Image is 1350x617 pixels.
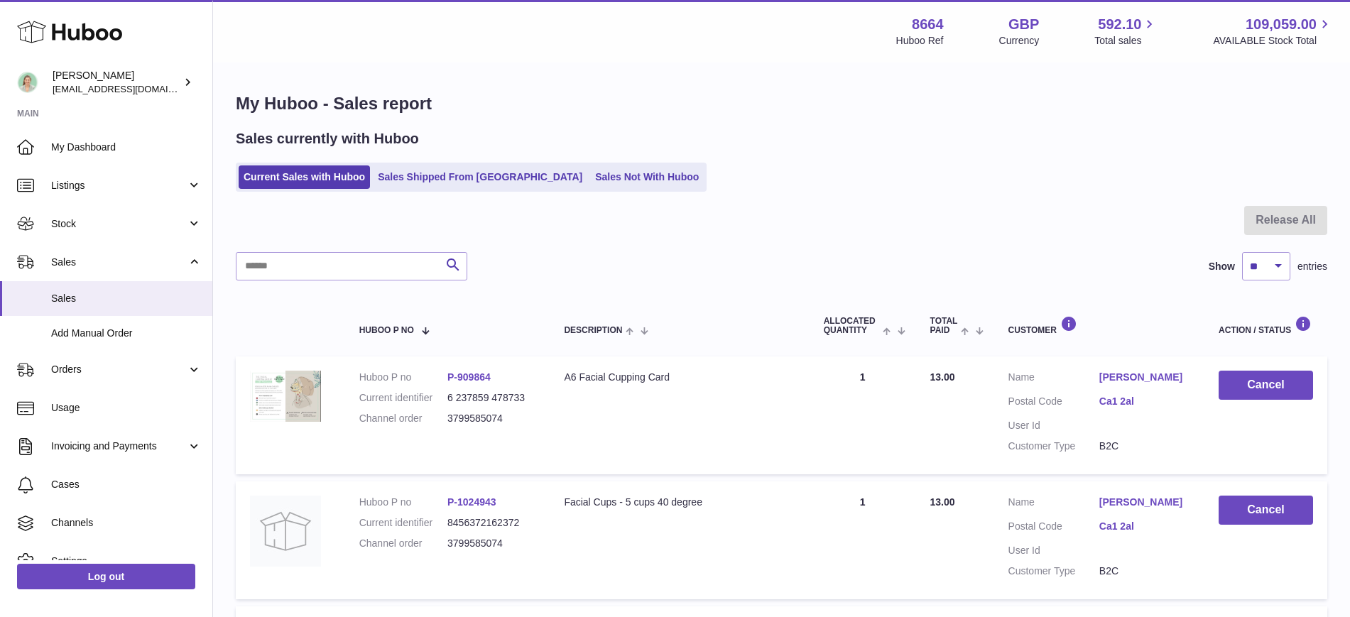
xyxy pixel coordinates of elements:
a: Log out [17,564,195,589]
img: internalAdmin-8664@internal.huboo.com [17,72,38,93]
span: Stock [51,217,187,231]
span: Sales [51,292,202,305]
strong: 8664 [912,15,944,34]
a: 592.10 Total sales [1094,15,1158,48]
div: [PERSON_NAME] [53,69,180,96]
span: Add Manual Order [51,327,202,340]
span: Channels [51,516,202,530]
span: Orders [51,363,187,376]
span: My Dashboard [51,141,202,154]
span: Cases [51,478,202,491]
span: AVAILABLE Stock Total [1213,34,1333,48]
span: Sales [51,256,187,269]
span: Invoicing and Payments [51,439,187,453]
span: [EMAIL_ADDRESS][DOMAIN_NAME] [53,83,209,94]
span: 592.10 [1098,15,1141,34]
span: 109,059.00 [1246,15,1317,34]
div: Currency [999,34,1040,48]
strong: GBP [1008,15,1039,34]
div: Huboo Ref [896,34,944,48]
span: Usage [51,401,202,415]
span: Total sales [1094,34,1158,48]
span: Listings [51,179,187,192]
a: 109,059.00 AVAILABLE Stock Total [1213,15,1333,48]
span: Settings [51,555,202,568]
